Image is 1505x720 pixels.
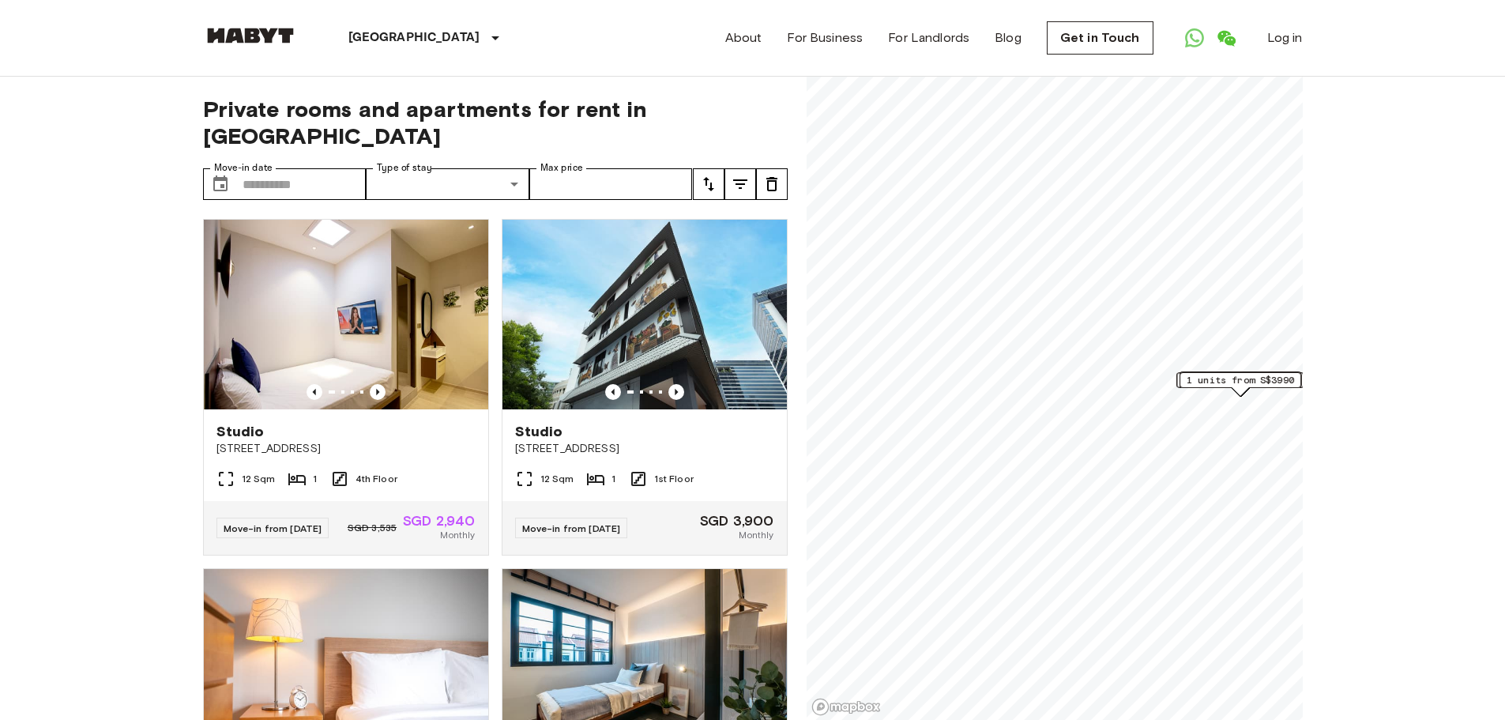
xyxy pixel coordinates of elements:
[1047,21,1153,55] a: Get in Touch
[515,422,563,441] span: Studio
[370,384,386,400] button: Previous image
[377,161,432,175] label: Type of stay
[811,698,881,716] a: Mapbox logo
[1179,22,1210,54] a: Open WhatsApp
[440,528,475,542] span: Monthly
[611,472,615,486] span: 1
[216,422,265,441] span: Studio
[307,384,322,400] button: Previous image
[403,514,475,528] span: SGD 2,940
[1180,372,1301,397] div: Map marker
[888,28,969,47] a: For Landlords
[502,220,787,409] img: Marketing picture of unit SG-01-110-044_001
[216,441,476,457] span: [STREET_ADDRESS]
[756,168,788,200] button: tune
[654,472,694,486] span: 1st Floor
[787,28,863,47] a: For Business
[693,168,724,200] button: tune
[724,168,756,200] button: tune
[203,28,298,43] img: Habyt
[522,522,621,534] span: Move-in from [DATE]
[224,522,322,534] span: Move-in from [DATE]
[204,220,488,409] img: Marketing picture of unit SG-01-110-033-001
[700,514,773,528] span: SGD 3,900
[242,472,276,486] span: 12 Sqm
[313,472,317,486] span: 1
[203,219,489,556] a: Marketing picture of unit SG-01-110-033-001Previous imagePrevious imageStudio[STREET_ADDRESS]12 S...
[605,384,621,400] button: Previous image
[540,472,574,486] span: 12 Sqm
[1210,22,1242,54] a: Open WeChat
[739,528,773,542] span: Monthly
[1187,373,1294,387] span: 1 units from S$3990
[356,472,397,486] span: 4th Floor
[205,168,236,200] button: Choose date
[502,219,788,556] a: Marketing picture of unit SG-01-110-044_001Previous imagePrevious imageStudio[STREET_ADDRESS]12 S...
[668,384,684,400] button: Previous image
[725,28,762,47] a: About
[214,161,273,175] label: Move-in date
[348,28,480,47] p: [GEOGRAPHIC_DATA]
[540,161,583,175] label: Max price
[995,28,1022,47] a: Blog
[348,521,397,535] span: SGD 3,535
[1180,371,1301,396] div: Map marker
[515,441,774,457] span: [STREET_ADDRESS]
[1267,28,1303,47] a: Log in
[1176,372,1304,397] div: Map marker
[203,96,788,149] span: Private rooms and apartments for rent in [GEOGRAPHIC_DATA]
